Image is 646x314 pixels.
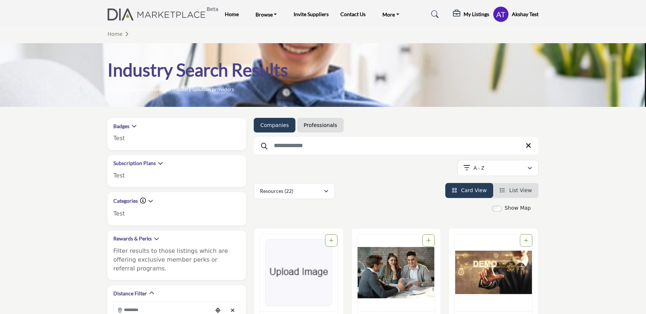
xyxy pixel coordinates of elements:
p: Filter results to those listings which are offering exclusive member perks or referral programs. [113,247,240,273]
a: View details about gdgdgdg123 [260,234,337,311]
li: Card View [445,183,494,198]
p: Test [113,134,240,143]
a: Companies [260,122,289,129]
a: Search [424,8,443,20]
a: View List [500,187,532,193]
li: List View [493,183,539,198]
h5: My Listings [464,11,489,18]
button: A - Z [457,160,539,176]
a: View Card [452,187,487,193]
img: Content 1 listing image [358,234,435,311]
p: Resources (22) [260,187,293,195]
h2: Categories [113,197,138,205]
a: Professionals [304,122,337,129]
p: Test [113,209,240,218]
a: Information about Categories [140,197,146,204]
p: A - Z [473,164,484,172]
h2: Distance Filter [113,290,147,297]
a: Home [225,11,239,17]
a: Add To List For Resource [524,238,528,243]
p: Test [113,171,240,180]
span: Card View [461,187,487,193]
p: Find and research preferred industry solution providers [107,86,234,93]
span: List View [509,187,532,193]
h1: Industry Search Results [107,59,288,81]
a: Add To List For Resource [329,238,333,243]
h6: Beta [207,6,218,12]
button: Show hide supplier dropdown [493,6,509,22]
a: More [377,9,404,19]
h2: Rewards & Perks [113,235,152,242]
img: Add last listing image [260,234,337,311]
a: Contact Us [340,11,366,17]
button: Resources (22) [254,183,335,199]
h2: Badges [113,123,129,130]
a: View details about ramson [455,234,532,311]
a: Home [107,31,131,37]
h5: Akshay Test [512,11,539,18]
div: Click to view information [140,197,146,205]
img: Site Logo [107,8,209,20]
h2: Subscription Plans [113,160,156,167]
label: Show Map [505,204,531,212]
a: Add To List For Resource [426,238,431,243]
img: Demo Testing Automation listing image [455,234,532,311]
input: Search Keyword [254,137,539,154]
a: Invite Suppliers [294,11,329,17]
a: Beta [107,8,209,20]
a: Browse [250,9,282,19]
div: My Listings [453,10,489,19]
a: View details about sfsdf [358,234,435,311]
